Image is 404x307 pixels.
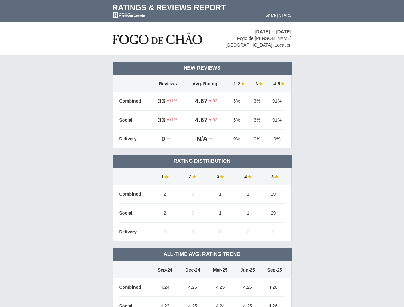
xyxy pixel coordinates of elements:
td: Avg. Rating [185,75,225,92]
td: 3% [248,111,266,130]
span: 31% [167,117,177,123]
td: 6% [225,111,248,130]
td: 3 [248,75,266,92]
td: 91% [266,92,285,111]
td: Social [119,111,151,130]
img: star-full-15.png [240,81,245,86]
td: N/A [185,130,209,148]
td: 2 [151,204,179,223]
td: 4-5 [266,75,285,92]
td: 0 [151,130,167,148]
span: .02 [209,98,217,104]
td: 1 [234,185,262,204]
span: 0 [247,229,249,234]
td: Sep-24 [151,261,179,278]
span: 0 [272,229,275,234]
td: All-Time Avg. Rating Trend [113,248,292,261]
td: Mar-25 [207,261,234,278]
td: Sep-25 [261,261,285,278]
td: Jun-25 [234,261,261,278]
td: 4.26 [261,278,285,297]
td: Combined [119,92,151,111]
td: Rating Distribution [113,155,292,168]
td: 6% [225,92,248,111]
td: 1 [207,204,234,223]
td: 0% [225,130,248,148]
td: 3 [207,168,234,185]
td: 4.24 [151,278,179,297]
a: Share [266,13,276,18]
td: Combined [119,278,151,297]
td: 5 [262,168,285,185]
td: 4.26 [234,278,261,297]
td: Reviews [151,75,185,92]
a: STARS [279,13,291,18]
img: star-full-15.png [219,174,224,179]
span: [DATE] – [DATE] [254,29,291,34]
td: 0% [248,130,266,148]
td: 1 [207,185,234,204]
img: star-full-15.png [258,81,263,86]
td: 1-2 [225,75,248,92]
td: Delivery [119,223,151,241]
span: Fogo de [PERSON_NAME][GEOGRAPHIC_DATA]: Location [226,36,291,48]
span: .02 [209,117,217,123]
span: 0 [164,229,166,234]
td: 3% [248,92,266,111]
td: 33 [151,92,167,111]
td: Dec-24 [179,261,207,278]
span: 0 [191,229,194,234]
td: 4.67 [185,92,209,111]
td: 29 [262,185,285,204]
span: 0 [191,210,194,216]
td: New Reviews [113,62,292,75]
td: 4.25 [207,278,234,297]
img: star-full-15.png [247,174,252,179]
img: star-full-15.png [280,81,285,86]
td: 2 [179,168,207,185]
td: Social [119,204,151,223]
td: 2 [151,185,179,204]
span: 0 [191,192,194,197]
td: 33 [151,111,167,130]
td: 4.67 [185,111,209,130]
span: | [277,13,278,18]
img: star-full-15.png [274,174,279,179]
td: 0% [266,130,285,148]
span: 31% [167,98,177,104]
img: mc-powered-by-logo-white-103.png [113,12,146,19]
td: 4 [234,168,262,185]
td: 29 [262,204,285,223]
td: 91% [266,111,285,130]
td: Delivery [119,130,151,148]
img: star-full-15.png [192,174,196,179]
td: 1 [151,168,179,185]
span: 0 [219,229,222,234]
img: stars-fogo-de-chao-logo-50.png [113,31,203,46]
td: 1 [234,204,262,223]
td: 4.25 [179,278,207,297]
img: star-full-15.png [164,174,169,179]
td: Combined [119,185,151,204]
